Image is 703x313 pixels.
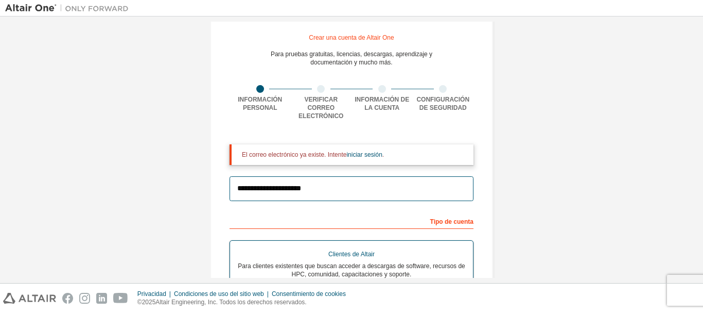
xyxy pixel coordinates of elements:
font: Verificar correo electrónico [298,96,343,120]
font: Consentimiento de cookies [272,290,346,298]
font: . [382,151,384,158]
font: Información personal [238,96,282,111]
font: © [137,299,142,306]
img: instagram.svg [79,293,90,304]
img: linkedin.svg [96,293,107,304]
font: Para pruebas gratuitas, licencias, descargas, aprendizaje y [271,51,432,58]
img: facebook.svg [62,293,73,304]
font: Configuración de seguridad [416,96,469,111]
img: altair_logo.svg [3,293,56,304]
img: youtube.svg [113,293,128,304]
font: Clientes de Altair [328,251,375,258]
font: Tipo de cuenta [430,218,473,225]
font: 2025 [142,299,156,306]
font: Altair Engineering, Inc. Todos los derechos reservados. [155,299,306,306]
font: Condiciones de uso del sitio web [174,290,264,298]
font: Privacidad [137,290,166,298]
font: Crear una cuenta de Altair One [309,34,394,41]
font: Para clientes existentes que buscan acceder a descargas de software, recursos de HPC, comunidad, ... [238,262,465,278]
font: documentación y mucho más. [310,59,392,66]
a: iniciar sesión [346,151,382,158]
font: Información de la cuenta [355,96,409,111]
img: Altair Uno [5,3,134,13]
font: El correo electrónico ya existe. Intente [242,151,346,158]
